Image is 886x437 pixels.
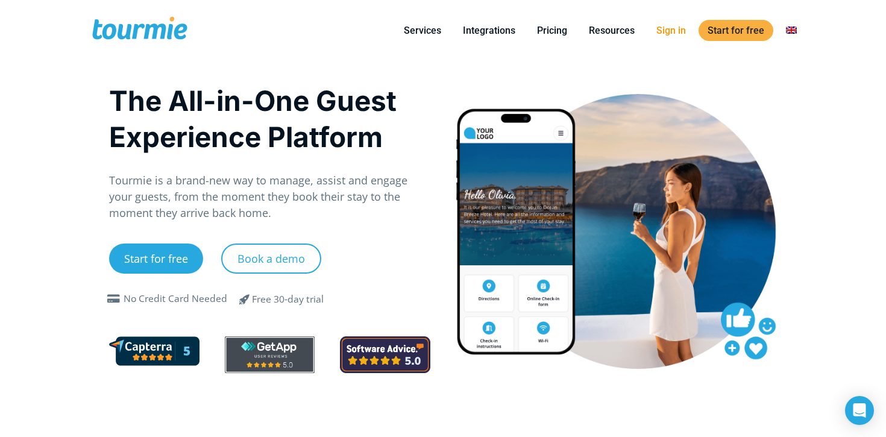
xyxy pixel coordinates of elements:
p: Tourmie is a brand-new way to manage, assist and engage your guests, from the moment they book th... [109,172,430,221]
a: Sign in [647,23,695,38]
div: No Credit Card Needed [124,292,227,306]
a: Book a demo [221,244,321,274]
a: Start for free [699,20,773,41]
a: Switch to [777,23,806,38]
span:  [230,292,259,306]
a: Resources [580,23,644,38]
span:  [104,294,124,304]
h1: The All-in-One Guest Experience Platform [109,83,430,155]
a: Services [395,23,450,38]
div: Open Intercom Messenger [845,396,874,425]
a: Integrations [454,23,524,38]
div: Free 30-day trial [252,292,324,307]
a: Pricing [528,23,576,38]
a: Start for free [109,244,203,274]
